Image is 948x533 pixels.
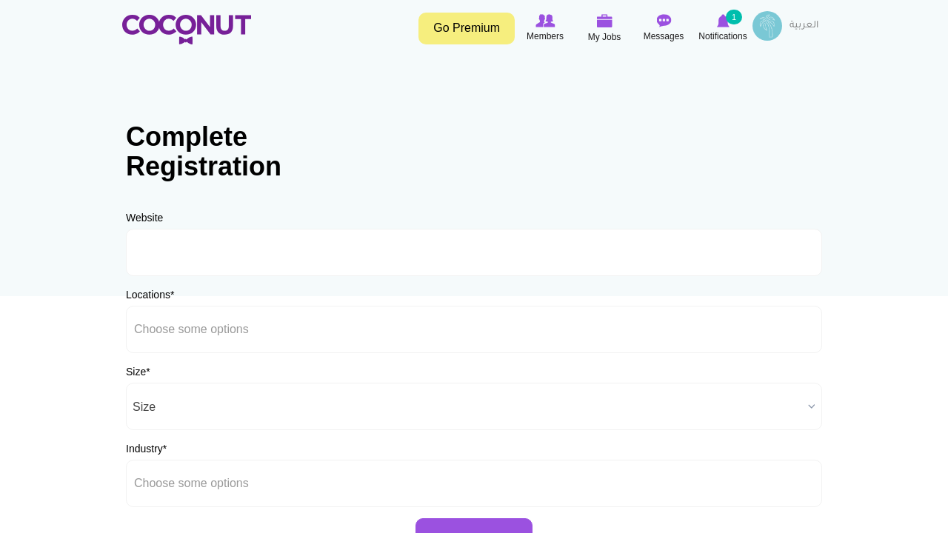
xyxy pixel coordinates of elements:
a: Browse Members Members [515,11,575,45]
span: Notifications [698,29,747,44]
img: Home [122,15,251,44]
span: This field is required. [163,443,167,455]
span: Size [133,383,802,431]
img: My Jobs [596,14,612,27]
span: My Jobs [588,30,621,44]
label: Locations [126,287,174,302]
a: Notifications Notifications 1 [693,11,752,45]
img: Notifications [717,14,730,27]
span: Messages [644,29,684,44]
img: Messages [656,14,671,27]
label: Industry [126,441,167,456]
small: 1 [726,10,742,24]
span: This field is required. [146,366,150,378]
img: Browse Members [535,14,555,27]
span: Members [527,29,564,44]
a: Messages Messages [634,11,693,45]
label: Website [126,210,163,225]
a: My Jobs My Jobs [575,11,634,46]
a: Go Premium [418,13,515,44]
a: العربية [782,11,826,41]
span: This field is required. [170,289,174,301]
label: Size [126,364,150,379]
h1: Complete Registration [126,122,311,181]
